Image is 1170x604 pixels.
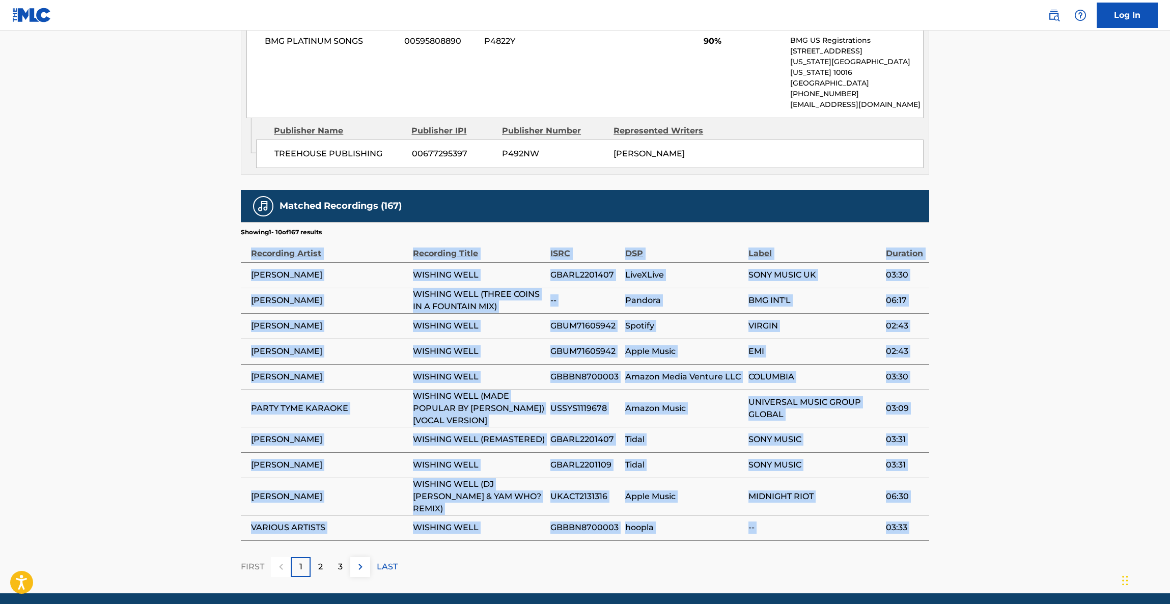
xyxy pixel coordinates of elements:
p: [GEOGRAPHIC_DATA] [790,78,923,89]
div: Publisher Number [502,125,606,137]
p: Showing 1 - 10 of 167 results [241,228,322,237]
a: Public Search [1044,5,1064,25]
span: 06:30 [886,490,924,503]
span: WISHING WELL [413,459,545,471]
img: Matched Recordings [257,200,269,212]
span: WISHING WELL [413,521,545,534]
span: BMG PLATINUM SONGS [265,35,397,47]
span: GBARL2201407 [550,269,620,281]
div: Represented Writers [614,125,717,137]
span: 03:31 [886,433,924,446]
span: [PERSON_NAME] [251,269,408,281]
span: 02:43 [886,345,924,358]
span: P4822Y [484,35,583,47]
div: Publisher Name [274,125,404,137]
span: GBARL2201109 [550,459,620,471]
span: GBBBN8700003 [550,521,620,534]
span: LiveXLive [625,269,743,281]
span: WISHING WELL (DJ [PERSON_NAME] & YAM WHO? REMIX) [413,478,545,515]
span: VARIOUS ARTISTS [251,521,408,534]
span: WISHING WELL [413,345,545,358]
p: 1 [299,561,302,573]
span: [PERSON_NAME] [251,433,408,446]
span: -- [748,521,881,534]
span: SONY MUSIC [748,433,881,446]
span: MIDNIGHT RIOT [748,490,881,503]
span: WISHING WELL [413,371,545,383]
a: Log In [1097,3,1158,28]
span: [PERSON_NAME] [251,320,408,332]
span: Amazon Music [625,402,743,415]
p: LAST [377,561,398,573]
span: EMI [748,345,881,358]
span: TREEHOUSE PUBLISHING [274,148,404,160]
span: 03:31 [886,459,924,471]
div: ISRC [550,237,620,260]
span: UNIVERSAL MUSIC GROUP GLOBAL [748,396,881,421]
span: WISHING WELL (MADE POPULAR BY [PERSON_NAME]) [VOCAL VERSION] [413,390,545,427]
div: Publisher IPI [411,125,494,137]
p: [EMAIL_ADDRESS][DOMAIN_NAME] [790,99,923,110]
span: WISHING WELL (THREE COINS IN A FOUNTAIN MIX) [413,288,545,313]
div: Help [1070,5,1091,25]
span: [PERSON_NAME] [251,294,408,307]
span: 02:43 [886,320,924,332]
img: help [1074,9,1087,21]
span: 03:30 [886,371,924,383]
p: 2 [318,561,323,573]
span: SONY MUSIC UK [748,269,881,281]
div: Drag [1122,565,1128,596]
span: SONY MUSIC [748,459,881,471]
span: [PERSON_NAME] [251,490,408,503]
span: [PERSON_NAME] [251,371,408,383]
p: [STREET_ADDRESS] [790,46,923,57]
span: [PERSON_NAME] [251,459,408,471]
span: WISHING WELL [413,269,545,281]
span: Apple Music [625,490,743,503]
span: [PERSON_NAME] [251,345,408,358]
span: GBBBN8700003 [550,371,620,383]
div: Label [748,237,881,260]
p: BMG US Registrations [790,35,923,46]
span: USSYS1119678 [550,402,620,415]
h5: Matched Recordings (167) [280,200,402,212]
span: Tidal [625,459,743,471]
span: WISHING WELL (REMASTERED) [413,433,545,446]
span: GBUM71605942 [550,320,620,332]
span: Tidal [625,433,743,446]
span: 03:09 [886,402,924,415]
div: DSP [625,237,743,260]
span: Amazon Media Venture LLC [625,371,743,383]
span: hoopla [625,521,743,534]
span: UKACT2131316 [550,490,620,503]
span: VIRGIN [748,320,881,332]
img: search [1048,9,1060,21]
span: BMG INT'L [748,294,881,307]
div: Duration [886,237,924,260]
span: 00595808890 [404,35,477,47]
img: right [354,561,367,573]
span: GBUM71605942 [550,345,620,358]
span: 90% [704,35,783,47]
iframe: Chat Widget [1119,555,1170,604]
div: Recording Artist [251,237,408,260]
span: 03:30 [886,269,924,281]
span: Apple Music [625,345,743,358]
img: MLC Logo [12,8,51,22]
span: [PERSON_NAME] [614,149,685,158]
p: [US_STATE][GEOGRAPHIC_DATA][US_STATE] 10016 [790,57,923,78]
span: Spotify [625,320,743,332]
span: 03:33 [886,521,924,534]
span: PARTY TYME KARAOKE [251,402,408,415]
span: 06:17 [886,294,924,307]
p: [PHONE_NUMBER] [790,89,923,99]
span: GBARL2201407 [550,433,620,446]
span: COLUMBIA [748,371,881,383]
p: FIRST [241,561,264,573]
span: WISHING WELL [413,320,545,332]
span: -- [550,294,620,307]
span: P492NW [502,148,606,160]
span: Pandora [625,294,743,307]
p: 3 [338,561,343,573]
